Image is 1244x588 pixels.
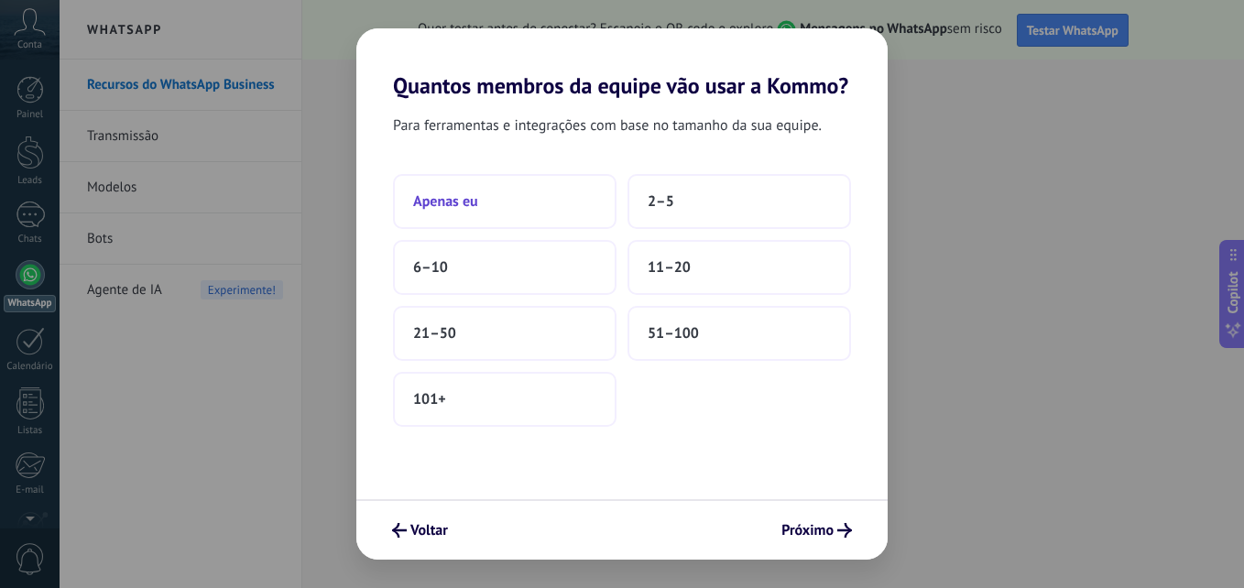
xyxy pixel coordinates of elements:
span: Para ferramentas e integrações com base no tamanho da sua equipe. [393,114,822,137]
button: Próximo [773,515,860,546]
span: 2–5 [648,192,674,211]
button: 2–5 [627,174,851,229]
span: 21–50 [413,324,456,343]
button: 51–100 [627,306,851,361]
button: 21–50 [393,306,617,361]
span: Próximo [781,524,834,537]
button: Apenas eu [393,174,617,229]
span: 6–10 [413,258,448,277]
button: 6–10 [393,240,617,295]
button: 11–20 [627,240,851,295]
h2: Quantos membros da equipe vão usar a Kommo? [356,28,888,99]
span: 51–100 [648,324,699,343]
span: Voltar [410,524,448,537]
button: Voltar [384,515,456,546]
button: 101+ [393,372,617,427]
span: 101+ [413,390,446,408]
span: Apenas eu [413,192,478,211]
span: 11–20 [648,258,691,277]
